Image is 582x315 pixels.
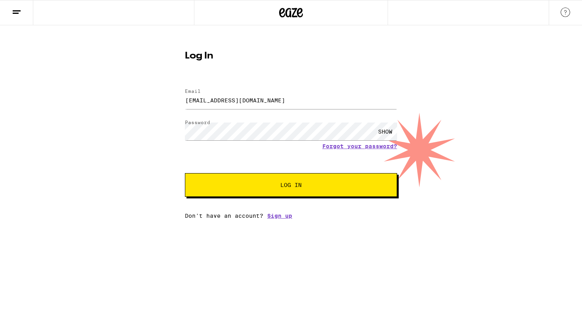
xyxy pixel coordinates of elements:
span: Hi. Need any help? [5,6,57,12]
span: Log In [280,182,302,188]
h1: Log In [185,51,397,61]
div: Don't have an account? [185,213,397,219]
button: Log In [185,173,397,197]
a: Sign up [267,213,292,219]
label: Password [185,120,210,125]
input: Email [185,91,397,109]
div: SHOW [373,123,397,140]
label: Email [185,89,201,94]
a: Forgot your password? [322,143,397,149]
